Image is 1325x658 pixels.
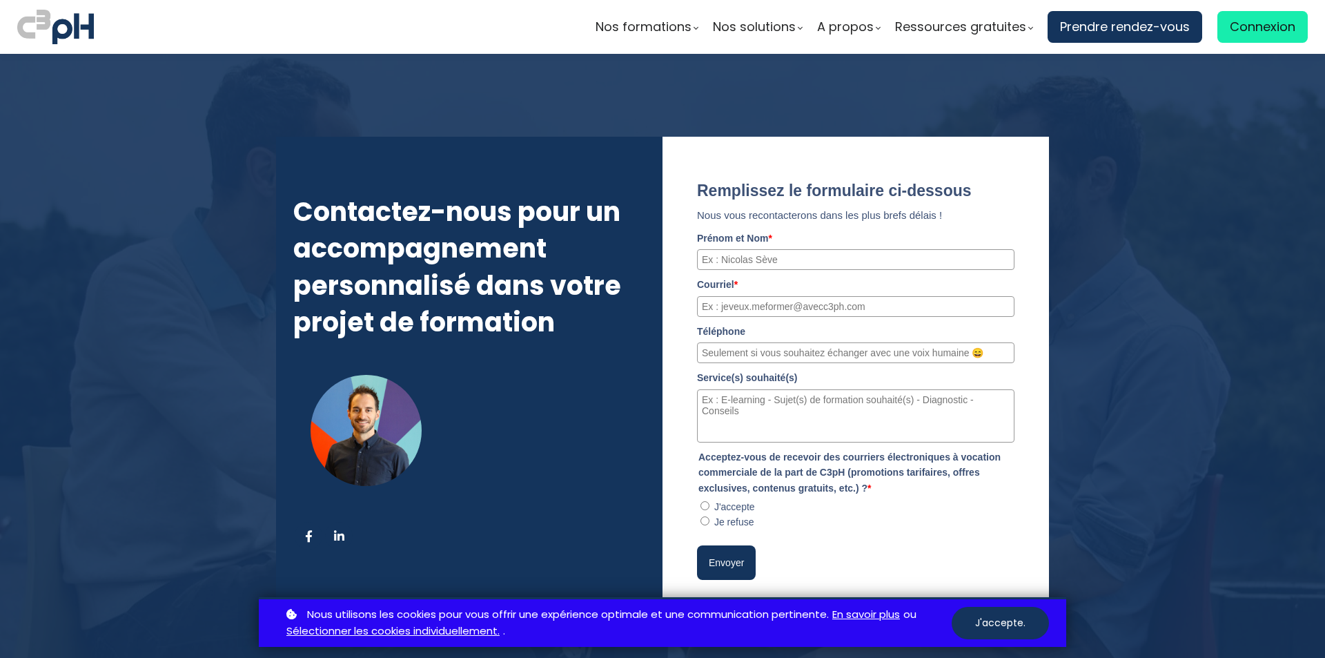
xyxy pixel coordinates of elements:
span: Nos formations [596,17,691,37]
span: A propos [817,17,874,37]
span: Ressources gratuites [895,17,1026,37]
input: Ex : Nicolas Sève [697,249,1014,270]
p: ou . [283,606,952,641]
a: Prendre rendez-vous [1048,11,1202,43]
a: Sélectionner les cookies individuellement. [286,623,500,640]
label: Courriel [697,277,1014,292]
legend: Acceptez-vous de recevoir des courriers électroniques à vocation commerciale de la part de C3pH (... [697,449,1014,496]
span: Prendre rendez-vous [1060,17,1190,37]
span: Nous utilisons les cookies pour vous offrir une expérience optimale et une communication pertinente. [307,606,829,623]
input: Seulement si vous souhaitez échanger avec une voix humaine 😄 [697,342,1014,363]
label: Je refuse [714,516,754,528]
label: J'accepte [714,501,755,512]
label: Téléphone [697,324,1014,339]
label: Prénom et Nom [697,231,1014,246]
h3: Contactez-nous pour un accompagnement personnalisé dans votre projet de formation [293,193,645,340]
input: Ex : jeveux.meformer@avecc3ph.com [697,296,1014,317]
span: Connexion [1230,17,1295,37]
img: logo C3PH [17,7,94,47]
a: En savoir plus [832,606,900,623]
label: Service(s) souhaité(s) [697,370,1014,385]
a: Connexion [1217,11,1308,43]
title: Remplissez le formulaire ci-dessous [697,182,1014,200]
button: J'accepte. [952,607,1049,639]
p: Nous vous recontacterons dans les plus brefs délais ! [697,207,1014,224]
span: Nos solutions [713,17,796,37]
button: Envoyer [697,545,756,580]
